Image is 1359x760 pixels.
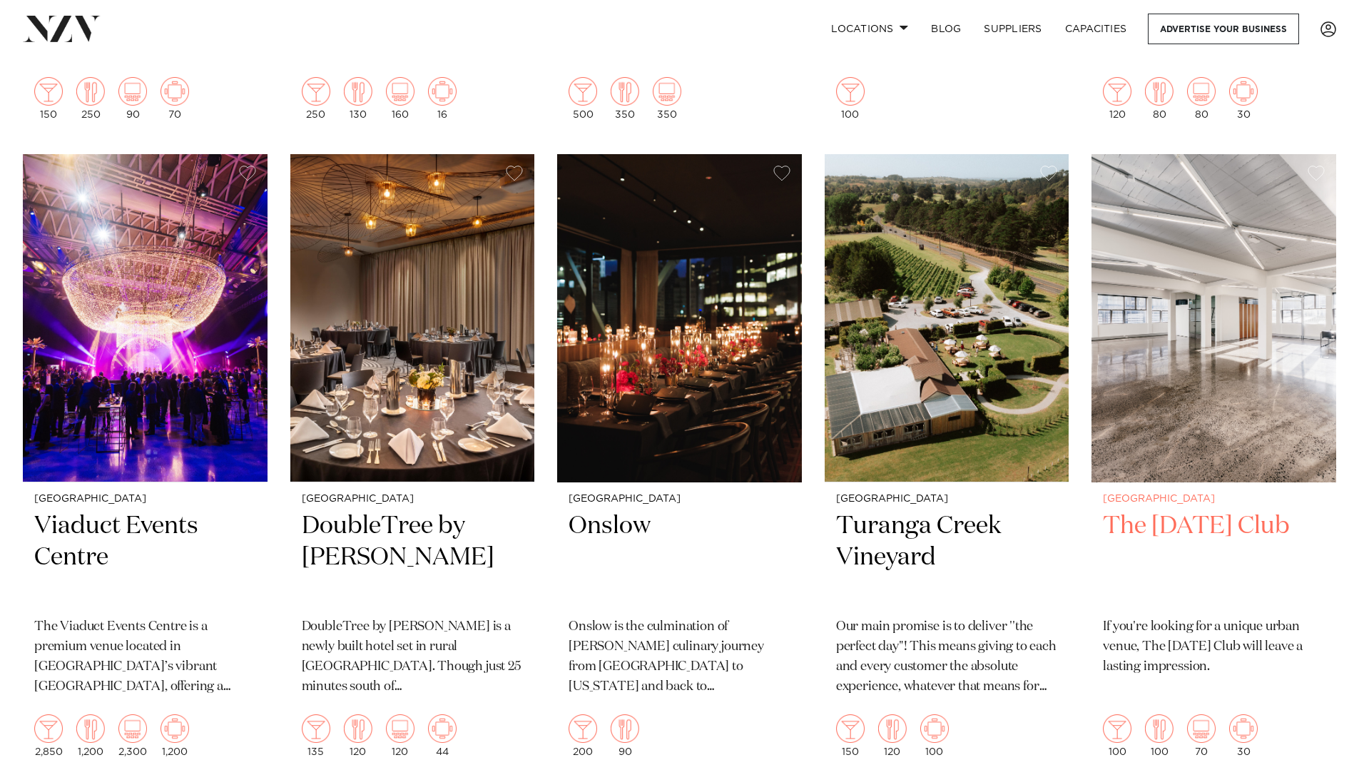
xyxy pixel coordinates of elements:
[836,510,1058,607] h2: Turanga Creek Vineyard
[1187,77,1216,120] div: 80
[1103,617,1325,677] p: If you're looking for a unique urban venue, The [DATE] Club will leave a lasting impression.
[920,14,972,44] a: BLOG
[611,714,639,743] img: dining.png
[569,714,597,757] div: 200
[302,510,524,607] h2: DoubleTree by [PERSON_NAME]
[1103,494,1325,505] small: [GEOGRAPHIC_DATA]
[972,14,1053,44] a: SUPPLIERS
[1187,714,1216,757] div: 70
[920,714,949,743] img: meeting.png
[386,714,414,757] div: 120
[878,714,907,743] img: dining.png
[1103,77,1131,120] div: 120
[1103,510,1325,607] h2: The [DATE] Club
[878,714,907,757] div: 120
[34,714,63,757] div: 2,850
[34,77,63,106] img: cocktail.png
[1145,714,1174,757] div: 100
[386,77,414,120] div: 160
[302,617,524,697] p: DoubleTree by [PERSON_NAME] is a newly built hotel set in rural [GEOGRAPHIC_DATA]. Though just 25...
[386,77,414,106] img: theatre.png
[836,77,865,106] img: cocktail.png
[1103,714,1131,757] div: 100
[344,77,372,120] div: 130
[1229,714,1258,743] img: meeting.png
[569,494,790,505] small: [GEOGRAPHIC_DATA]
[569,77,597,120] div: 500
[344,77,372,106] img: dining.png
[302,714,330,743] img: cocktail.png
[836,714,865,743] img: cocktail.png
[836,617,1058,697] p: Our main promise is to deliver ''the perfect day"! This means giving to each and every customer t...
[1145,77,1174,106] img: dining.png
[1187,714,1216,743] img: theatre.png
[161,714,189,743] img: meeting.png
[836,714,865,757] div: 150
[1187,77,1216,106] img: theatre.png
[428,714,457,757] div: 44
[820,14,920,44] a: Locations
[118,714,147,743] img: theatre.png
[1103,77,1131,106] img: cocktail.png
[34,617,256,697] p: The Viaduct Events Centre is a premium venue located in [GEOGRAPHIC_DATA]’s vibrant [GEOGRAPHIC_D...
[302,77,330,106] img: cocktail.png
[1148,14,1299,44] a: Advertise your business
[836,77,865,120] div: 100
[1145,714,1174,743] img: dining.png
[1103,714,1131,743] img: cocktail.png
[161,77,189,120] div: 70
[118,714,147,757] div: 2,300
[611,714,639,757] div: 90
[1145,77,1174,120] div: 80
[76,714,105,743] img: dining.png
[161,714,189,757] div: 1,200
[569,714,597,743] img: cocktail.png
[1229,714,1258,757] div: 30
[118,77,147,106] img: theatre.png
[290,154,535,482] img: Corporate gala dinner setup at Hilton Karaka
[653,77,681,120] div: 350
[611,77,639,106] img: dining.png
[302,77,330,120] div: 250
[344,714,372,757] div: 120
[920,714,949,757] div: 100
[118,77,147,120] div: 90
[653,77,681,106] img: theatre.png
[302,494,524,505] small: [GEOGRAPHIC_DATA]
[428,77,457,120] div: 16
[34,714,63,743] img: cocktail.png
[1229,77,1258,120] div: 30
[428,77,457,106] img: meeting.png
[76,714,105,757] div: 1,200
[836,494,1058,505] small: [GEOGRAPHIC_DATA]
[569,77,597,106] img: cocktail.png
[611,77,639,120] div: 350
[569,617,790,697] p: Onslow is the culmination of [PERSON_NAME] culinary journey from [GEOGRAPHIC_DATA] to [US_STATE] ...
[428,714,457,743] img: meeting.png
[302,714,330,757] div: 135
[76,77,105,106] img: dining.png
[1054,14,1139,44] a: Capacities
[23,16,101,41] img: nzv-logo.png
[34,494,256,505] small: [GEOGRAPHIC_DATA]
[76,77,105,120] div: 250
[569,510,790,607] h2: Onslow
[386,714,414,743] img: theatre.png
[34,77,63,120] div: 150
[1229,77,1258,106] img: meeting.png
[344,714,372,743] img: dining.png
[161,77,189,106] img: meeting.png
[34,510,256,607] h2: Viaduct Events Centre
